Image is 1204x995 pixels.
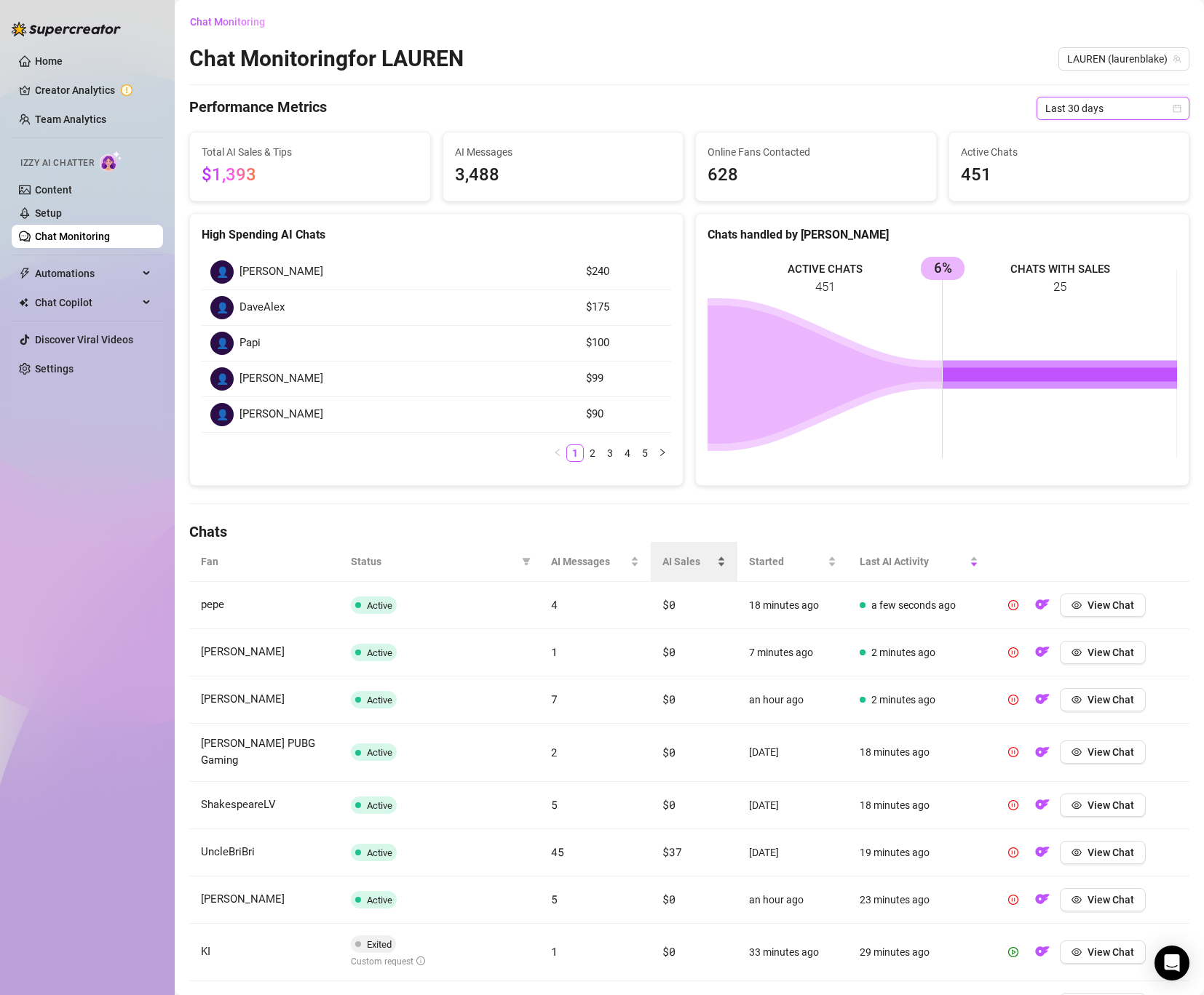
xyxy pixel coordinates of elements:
[1067,48,1181,70] span: ️‍LAUREN (laurenblake)
[35,79,151,102] a: Creator Analytics exclamation-circle
[1088,694,1134,706] span: View Chat
[189,45,464,73] h2: Chat Monitoring for ️‍LAUREN
[201,892,285,906] span: [PERSON_NAME]
[871,599,956,611] span: a few seconds ago
[848,782,990,829] td: 18 minutes ago
[239,335,261,352] span: Papi
[201,845,255,858] span: UncleBriBri
[367,647,392,658] span: Active
[848,829,990,876] td: 19 minutes ago
[202,225,671,244] div: High Spending AI Chats
[1088,894,1134,906] span: View Chat
[1072,695,1082,705] span: eye
[586,299,662,316] article: $175
[848,924,990,981] td: 29 minutes ago
[351,956,425,967] span: Custom request
[1031,594,1054,617] button: OF
[586,406,662,423] article: $90
[367,747,392,758] span: Active
[1031,750,1054,762] a: OF
[1031,897,1054,908] a: OF
[619,445,635,461] a: 4
[708,225,1177,244] div: Chats handled by [PERSON_NAME]
[662,944,675,959] span: $0
[1008,600,1018,610] span: pause-circle
[35,262,138,285] span: Automations
[1031,888,1054,911] button: OF
[210,403,234,426] div: 👤
[1088,647,1134,658] span: View Chat
[201,945,210,958] span: KI
[651,542,737,582] th: AI Sales
[210,260,234,284] div: 👤
[19,268,31,279] span: thunderbolt
[1031,641,1054,664] button: OF
[1173,55,1181,63] span: team
[20,156,94,170] span: Izzy AI Chatter
[662,597,675,612] span: $0
[210,367,234,391] div: 👤
[1035,797,1050,812] img: OF
[871,647,935,658] span: 2 minutes ago
[662,644,675,659] span: $0
[1072,647,1082,658] span: eye
[551,797,558,812] span: 5
[367,695,392,706] span: Active
[210,332,234,355] div: 👤
[1088,599,1134,611] span: View Chat
[189,542,339,582] th: Fan
[961,161,1178,189] span: 451
[35,207,62,219] a: Setup
[1008,947,1018,957] span: play-circle
[1155,946,1189,980] div: Open Intercom Messenger
[1072,895,1082,905] span: eye
[1031,650,1054,661] a: OF
[871,694,935,706] span: 2 minutes ago
[549,444,566,462] button: left
[12,22,121,36] img: logo-BBDzfeDw.svg
[1173,104,1181,113] span: calendar
[1031,697,1054,708] a: OF
[201,645,285,658] span: [PERSON_NAME]
[1008,647,1018,658] span: pause-circle
[1035,644,1050,659] img: OF
[100,151,122,172] img: AI Chatter
[1031,740,1054,764] button: OF
[586,370,662,388] article: $99
[1035,892,1050,906] img: OF
[601,444,619,462] li: 3
[860,554,967,570] span: Last AI Activity
[551,844,563,859] span: 45
[586,263,662,281] article: $240
[19,297,28,308] img: Chat Copilot
[239,406,323,423] span: [PERSON_NAME]
[210,296,234,319] div: 👤
[1088,847,1134,858] span: View Chat
[1072,847,1082,858] span: eye
[1060,688,1146,711] button: View Chat
[551,745,558,759] span: 2
[1088,946,1134,958] span: View Chat
[551,892,558,906] span: 5
[586,335,662,352] article: $100
[367,847,392,858] span: Active
[1035,745,1050,759] img: OF
[1035,597,1050,612] img: OF
[1060,888,1146,911] button: View Chat
[351,554,516,570] span: Status
[1035,844,1050,859] img: OF
[519,551,534,572] span: filter
[35,231,110,242] a: Chat Monitoring
[708,144,924,160] span: Online Fans Contacted
[367,939,392,950] span: Exited
[416,956,425,965] span: info-circle
[1008,800,1018,810] span: pause-circle
[202,144,419,160] span: Total AI Sales & Tips
[1035,692,1050,706] img: OF
[367,800,392,811] span: Active
[549,444,566,462] li: Previous Page
[848,876,990,924] td: 23 minutes ago
[1088,799,1134,811] span: View Chat
[1060,740,1146,764] button: View Chat
[737,629,848,676] td: 7 minutes ago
